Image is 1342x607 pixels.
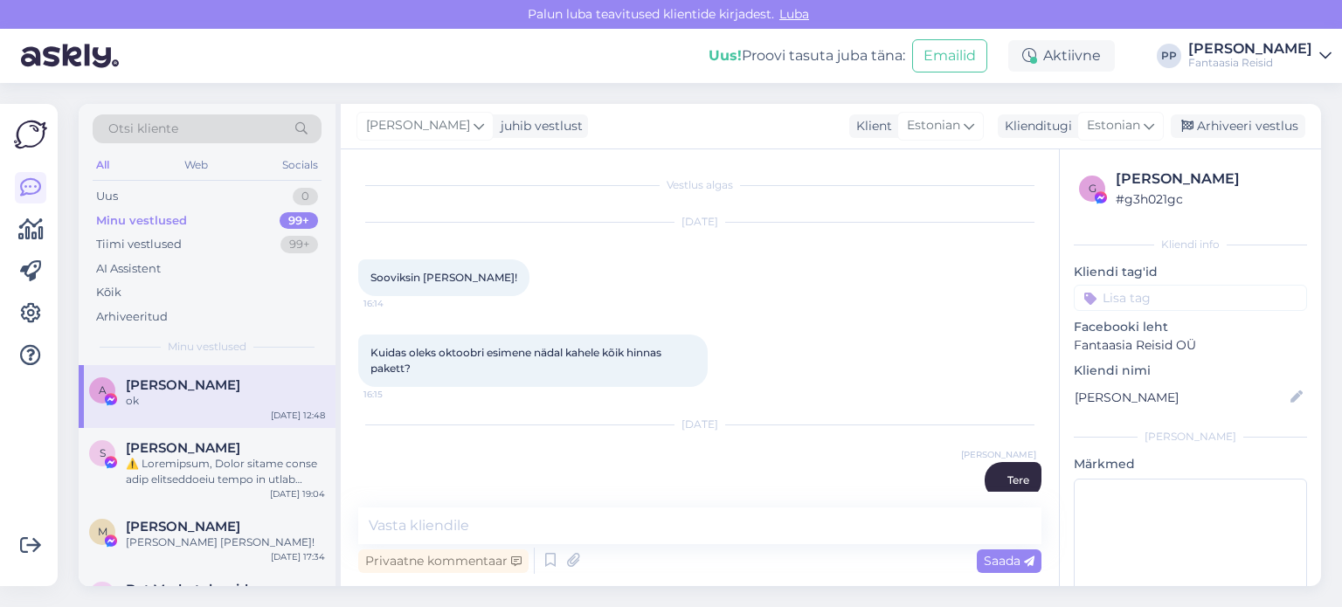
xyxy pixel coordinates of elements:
[907,116,960,135] span: Estonian
[1087,116,1140,135] span: Estonian
[1188,56,1312,70] div: Fantaasia Reisid
[96,188,118,205] div: Uus
[96,236,182,253] div: Tiimi vestlused
[363,297,429,310] span: 16:14
[270,487,325,500] div: [DATE] 19:04
[358,214,1041,230] div: [DATE]
[271,409,325,422] div: [DATE] 12:48
[363,388,429,401] span: 16:15
[709,47,742,64] b: Uus!
[1074,336,1307,355] p: Fantaasia Reisid OÜ
[98,525,107,538] span: M
[984,553,1034,569] span: Saada
[1075,388,1287,407] input: Lisa nimi
[280,236,318,253] div: 99+
[1074,362,1307,380] p: Kliendi nimi
[1074,237,1307,252] div: Kliendi info
[100,446,106,459] span: S
[1074,429,1307,445] div: [PERSON_NAME]
[1007,473,1029,486] span: Tere
[1188,42,1332,70] a: [PERSON_NAME]Fantaasia Reisid
[358,549,529,573] div: Privaatne kommentaar
[126,456,325,487] div: ⚠️ Loremipsum, Dolor sitame conse adip elitseddoeiu tempo in utlab etdolorem aliquaen admi vẽqui...
[279,154,322,176] div: Socials
[271,550,325,563] div: [DATE] 17:34
[93,154,113,176] div: All
[1157,44,1181,68] div: PP
[14,118,47,151] img: Askly Logo
[1116,169,1302,190] div: [PERSON_NAME]
[96,284,121,301] div: Kõik
[293,188,318,205] div: 0
[1074,263,1307,281] p: Kliendi tag'id
[126,393,325,409] div: ok
[912,39,987,72] button: Emailid
[126,440,240,456] span: Sheila Perez
[126,519,240,535] span: Mihkel Tatrik
[99,383,107,397] span: A
[494,117,583,135] div: juhib vestlust
[1116,190,1302,209] div: # g3h021gc
[1074,455,1307,473] p: Märkmed
[961,448,1036,461] span: [PERSON_NAME]
[358,417,1041,432] div: [DATE]
[366,116,470,135] span: [PERSON_NAME]
[181,154,211,176] div: Web
[96,212,187,230] div: Minu vestlused
[1089,182,1096,195] span: g
[358,177,1041,193] div: Vestlus algas
[126,535,325,550] div: [PERSON_NAME] [PERSON_NAME]!
[168,339,246,355] span: Minu vestlused
[96,260,161,278] div: AI Assistent
[849,117,892,135] div: Klient
[774,6,814,22] span: Luba
[370,346,664,375] span: Kuidas oleks oktoobri esimene nädal kahele kõik hinnas pakett?
[998,117,1072,135] div: Klienditugi
[108,120,178,138] span: Otsi kliente
[126,582,248,597] span: Bot Marketplaceid
[1188,42,1312,56] div: [PERSON_NAME]
[370,271,517,284] span: Sooviksin [PERSON_NAME]!
[126,377,240,393] span: Aivar Vahtra
[280,212,318,230] div: 99+
[1074,318,1307,336] p: Facebooki leht
[1008,40,1115,72] div: Aktiivne
[1074,285,1307,311] input: Lisa tag
[1171,114,1305,138] div: Arhiveeri vestlus
[96,308,168,326] div: Arhiveeritud
[709,45,905,66] div: Proovi tasuta juba täna:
